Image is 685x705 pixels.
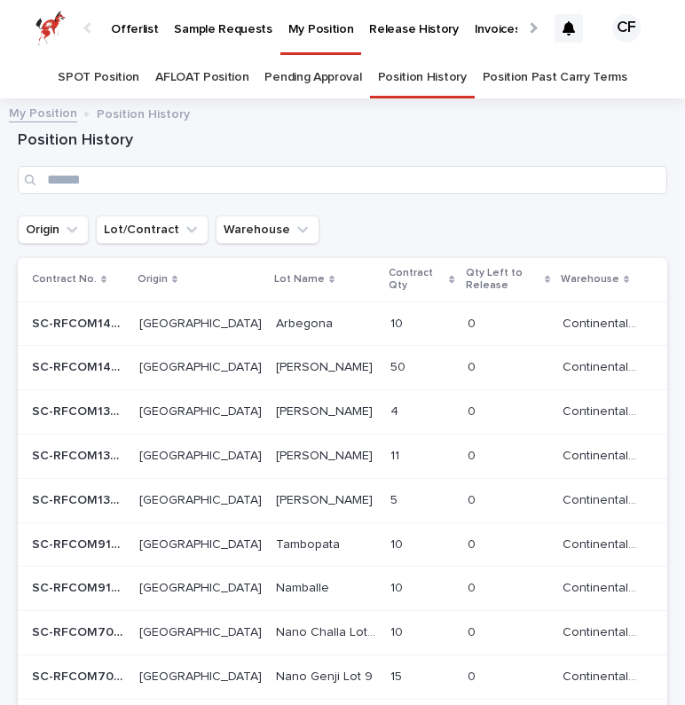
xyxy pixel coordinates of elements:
p: [GEOGRAPHIC_DATA] [139,666,265,685]
p: Continental NJ [563,445,642,464]
p: 0 [468,401,479,419]
a: My Position [9,102,77,122]
p: 0 [468,313,479,332]
p: [GEOGRAPHIC_DATA] [139,356,265,375]
p: SC-RFCOM13411 [32,490,129,508]
p: SC-RFCOM13406 [32,445,129,464]
p: 0 [468,356,479,375]
p: Tambopata [276,534,343,552]
input: Search [18,166,667,194]
p: Continental NJ [563,401,642,419]
a: Position Past Carry Terms [483,57,627,98]
tr: SC-RFCOM13406SC-RFCOM13406 [GEOGRAPHIC_DATA][GEOGRAPHIC_DATA] [PERSON_NAME][PERSON_NAME] 1111 00 ... [18,434,667,478]
p: Continental NJ [563,313,642,332]
button: Lot/Contract [96,215,209,244]
tr: SC-RFCOM13411SC-RFCOM13411 [GEOGRAPHIC_DATA][GEOGRAPHIC_DATA] [PERSON_NAME][PERSON_NAME] 55 00 Co... [18,478,667,522]
p: Continental NJ [563,490,642,508]
p: [PERSON_NAME] [276,356,376,375]
tr: SC-RFCOM7086SC-RFCOM7086 [GEOGRAPHIC_DATA][GEOGRAPHIC_DATA] Nano Challa Lot 4Nano Challa Lot 4 10... [18,611,667,655]
p: Continental NJ [563,666,642,685]
p: [GEOGRAPHIC_DATA] [139,534,265,552]
p: Nano Genji Lot 9 [276,666,376,685]
p: Continental NJ [563,534,642,552]
p: Contract Qty [389,263,445,296]
p: 50 [390,356,409,375]
p: Contract No. [32,270,97,289]
div: CF [612,14,641,43]
p: Origin [138,270,168,289]
a: SPOT Position [58,57,139,98]
p: [GEOGRAPHIC_DATA] [139,490,265,508]
p: SC-RFCOM14074 [32,313,129,332]
p: 15 [390,666,405,685]
tr: SC-RFCOM9173SC-RFCOM9173 [GEOGRAPHIC_DATA][GEOGRAPHIC_DATA] NamballeNamballe 1010 00 Continental ... [18,567,667,611]
p: Continental NJ [563,577,642,596]
p: 0 [468,534,479,552]
p: Arbegona [276,313,336,332]
p: Position History [97,103,190,122]
button: Warehouse [216,215,319,244]
p: 0 [468,666,479,685]
p: Continental NJ [563,356,642,375]
p: [PERSON_NAME] [276,401,376,419]
tr: SC-RFCOM9149SC-RFCOM9149 [GEOGRAPHIC_DATA][GEOGRAPHIC_DATA] TambopataTambopata 1010 00 Continenta... [18,522,667,567]
p: [GEOGRAPHIC_DATA] [139,313,265,332]
p: [PERSON_NAME] [276,445,376,464]
p: 10 [390,313,406,332]
p: [GEOGRAPHIC_DATA] [139,445,265,464]
p: SC-RFCOM7086 [32,622,129,640]
p: [GEOGRAPHIC_DATA] [139,577,265,596]
p: Continental NJ [563,622,642,640]
p: 0 [468,490,479,508]
a: Position History [378,57,467,98]
p: 4 [390,401,402,419]
p: 11 [390,445,403,464]
p: Lot Name [274,270,325,289]
a: AFLOAT Position [155,57,248,98]
p: [GEOGRAPHIC_DATA] [139,622,265,640]
p: [PERSON_NAME] [276,490,376,508]
p: SC-RFCOM14073 [32,356,129,375]
p: [GEOGRAPHIC_DATA] [139,401,265,419]
p: 5 [390,490,401,508]
img: zttTXibQQrCfv9chImQE [35,11,66,46]
p: Qty Left to Release [466,263,540,296]
p: SC-RFCOM9173 [32,577,129,596]
p: 10 [390,577,406,596]
h1: Position History [18,130,667,152]
tr: SC-RFCOM7087SC-RFCOM7087 [GEOGRAPHIC_DATA][GEOGRAPHIC_DATA] Nano Genji Lot 9Nano Genji Lot 9 1515... [18,654,667,699]
p: SC-RFCOM7087 [32,666,129,685]
p: 0 [468,622,479,640]
p: SC-RFCOM9149 [32,534,129,552]
tr: SC-RFCOM14074SC-RFCOM14074 [GEOGRAPHIC_DATA][GEOGRAPHIC_DATA] ArbegonaArbegona 1010 00 Continenta... [18,302,667,346]
p: Nano Challa Lot 4 [276,622,380,640]
p: 10 [390,534,406,552]
p: 0 [468,577,479,596]
a: Pending Approval [264,57,361,98]
tr: SC-RFCOM14073SC-RFCOM14073 [GEOGRAPHIC_DATA][GEOGRAPHIC_DATA] [PERSON_NAME][PERSON_NAME] 5050 00 ... [18,346,667,390]
p: 10 [390,622,406,640]
p: Namballe [276,577,333,596]
p: SC-RFCOM13682 [32,401,129,419]
tr: SC-RFCOM13682SC-RFCOM13682 [GEOGRAPHIC_DATA][GEOGRAPHIC_DATA] [PERSON_NAME][PERSON_NAME] 44 00 Co... [18,390,667,435]
p: 0 [468,445,479,464]
button: Origin [18,215,89,244]
p: Warehouse [561,270,619,289]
